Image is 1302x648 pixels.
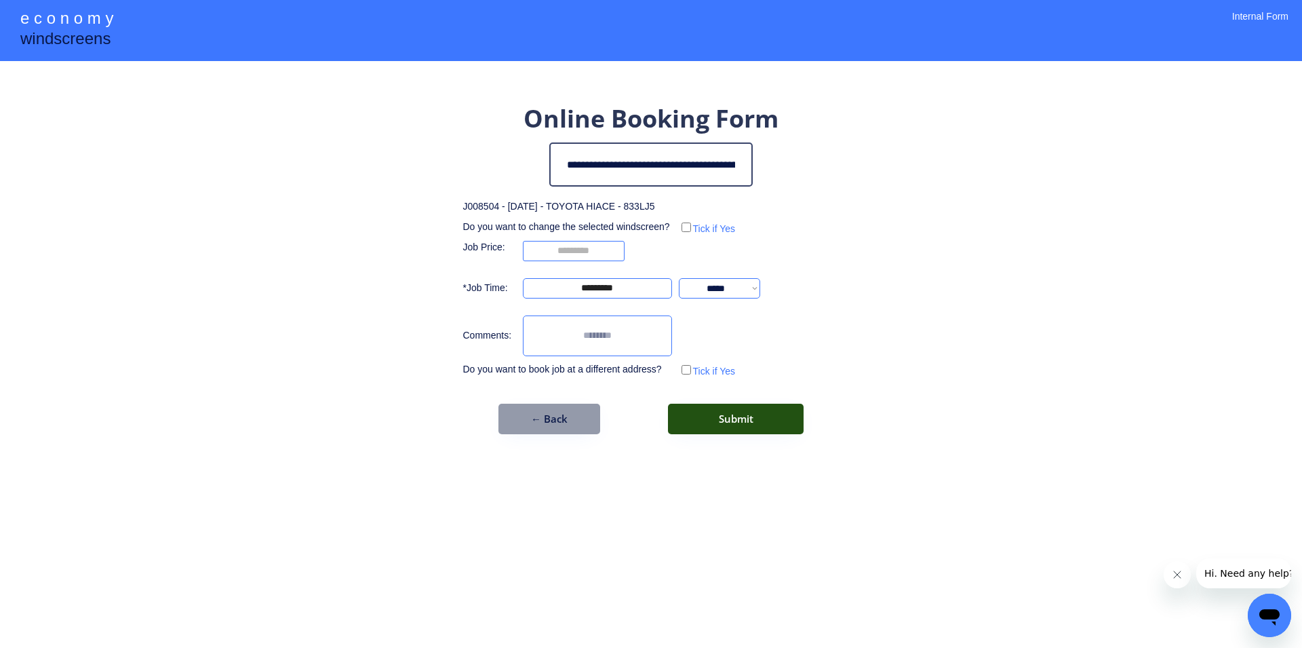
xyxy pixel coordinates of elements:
[1196,558,1291,588] iframe: Message from company
[498,404,600,434] button: ← Back
[1164,561,1191,588] iframe: Close message
[463,329,516,343] div: Comments:
[20,27,111,54] div: windscreens
[463,363,672,377] div: Do you want to book job at a different address?
[693,223,736,234] label: Tick if Yes
[524,102,778,136] div: Online Booking Form
[1232,10,1288,41] div: Internal Form
[20,7,113,33] div: e c o n o m y
[463,200,655,214] div: J008504 - [DATE] - TOYOTA HIACE - 833LJ5
[693,366,736,377] label: Tick if Yes
[463,282,516,295] div: *Job Time:
[668,404,804,434] button: Submit
[1248,594,1291,637] iframe: Button to launch messaging window
[463,221,672,234] div: Do you want to change the selected windscreen?
[8,9,98,20] span: Hi. Need any help?
[463,241,516,254] div: Job Price:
